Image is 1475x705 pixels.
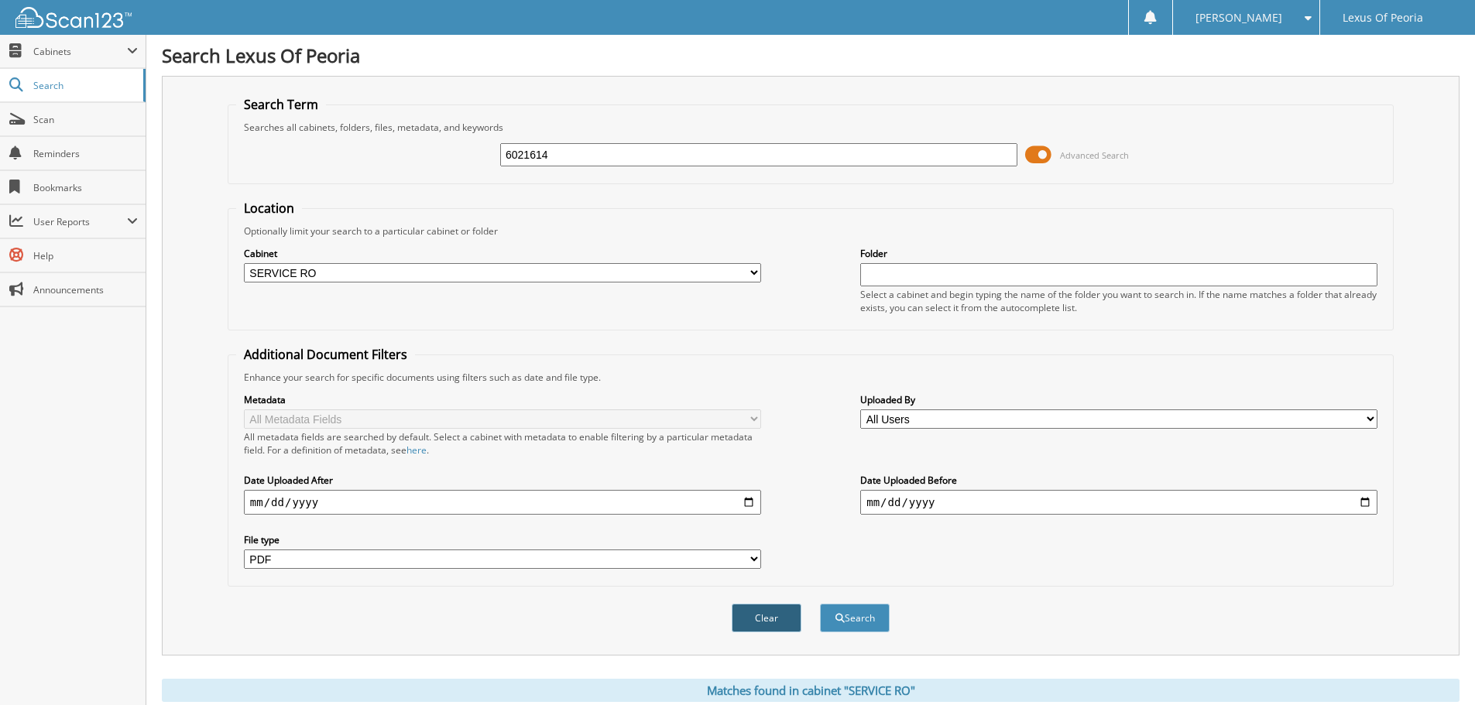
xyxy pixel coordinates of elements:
label: Date Uploaded After [244,474,761,487]
button: Clear [732,604,801,632]
label: Folder [860,247,1377,260]
img: scan123-logo-white.svg [15,7,132,28]
label: Date Uploaded Before [860,474,1377,487]
label: Metadata [244,393,761,406]
span: Reminders [33,147,138,160]
span: Announcements [33,283,138,296]
input: end [860,490,1377,515]
a: here [406,443,427,457]
div: All metadata fields are searched by default. Select a cabinet with metadata to enable filtering b... [244,430,761,457]
span: Scan [33,113,138,126]
legend: Location [236,200,302,217]
span: Help [33,249,138,262]
div: Enhance your search for specific documents using filters such as date and file type. [236,371,1385,384]
div: Matches found in cabinet "SERVICE RO" [162,679,1460,702]
label: Uploaded By [860,393,1377,406]
input: start [244,490,761,515]
span: Bookmarks [33,181,138,194]
div: Optionally limit your search to a particular cabinet or folder [236,224,1385,238]
button: Search [820,604,890,632]
span: Cabinets [33,45,127,58]
span: [PERSON_NAME] [1195,13,1282,22]
label: File type [244,533,761,546]
span: Advanced Search [1060,149,1129,161]
iframe: Chat Widget [1398,631,1475,705]
div: Select a cabinet and begin typing the name of the folder you want to search in. If the name match... [860,288,1377,314]
label: Cabinet [244,247,761,260]
legend: Search Term [236,96,326,113]
span: Search [33,79,135,92]
div: Searches all cabinets, folders, files, metadata, and keywords [236,121,1385,134]
h1: Search Lexus Of Peoria [162,43,1460,68]
legend: Additional Document Filters [236,346,415,363]
span: Lexus Of Peoria [1343,13,1423,22]
span: User Reports [33,215,127,228]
